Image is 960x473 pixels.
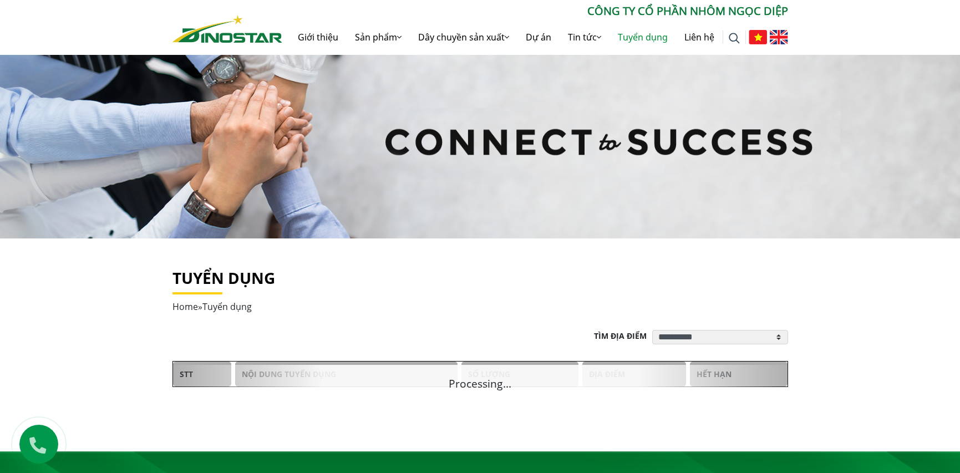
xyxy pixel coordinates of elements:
span: » [172,301,252,313]
a: Dự án [517,19,560,55]
span: Địa điểm [582,362,686,386]
a: Sản phẩm [347,19,410,55]
span: Hết hạn [690,362,788,386]
span: Tuyển dụng [202,301,252,313]
span: Số lượng [461,362,578,386]
h1: Tuyển dụng [172,269,788,288]
img: Nhôm Dinostar [172,15,282,43]
p: Tìm địa điểm [594,330,652,342]
div: Processing... [164,365,796,387]
img: search [729,33,740,44]
p: CÔNG TY CỔ PHẦN NHÔM NGỌC DIỆP [282,3,788,19]
a: Dây chuyền sản xuất [410,19,517,55]
a: Tin tức [560,19,609,55]
span: STT [173,362,231,386]
img: Tiếng Việt [749,30,767,44]
a: Giới thiệu [289,19,347,55]
a: Liên hệ [676,19,723,55]
a: Tuyển dụng [609,19,676,55]
span: Nội dung tuyển dụng [235,362,458,386]
img: English [770,30,788,44]
a: Home [172,301,198,313]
